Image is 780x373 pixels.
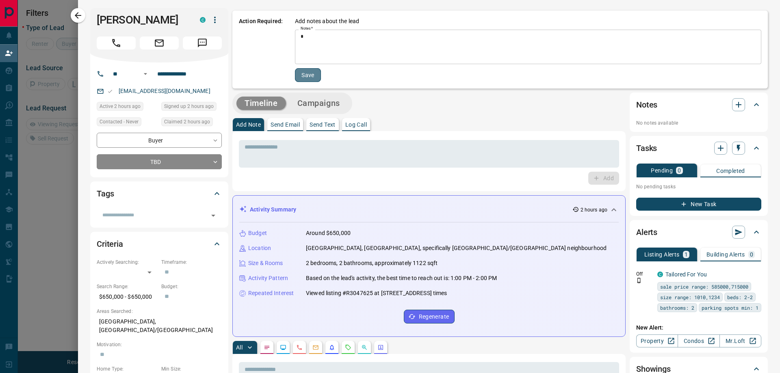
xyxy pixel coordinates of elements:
[685,252,688,257] p: 1
[161,365,222,373] p: Min Size:
[678,168,681,173] p: 0
[97,259,157,266] p: Actively Searching:
[248,259,283,267] p: Size & Rooms
[289,97,348,110] button: Campaigns
[280,344,286,351] svg: Lead Browsing Activity
[97,237,123,250] h2: Criteria
[97,133,222,148] div: Buyer
[239,202,619,217] div: Activity Summary2 hours ago
[702,304,758,312] span: parking spots min: 1
[97,308,222,315] p: Areas Searched:
[97,154,222,169] div: TBD
[271,122,300,127] p: Send Email
[161,102,222,113] div: Tue Sep 16 2025
[296,344,303,351] svg: Calls
[200,17,206,23] div: condos.ca
[183,37,222,50] span: Message
[295,68,321,82] button: Save
[404,310,455,323] button: Regenerate
[636,222,761,242] div: Alerts
[312,344,319,351] svg: Emails
[161,283,222,290] p: Budget:
[636,334,678,347] a: Property
[119,88,210,94] a: [EMAIL_ADDRESS][DOMAIN_NAME]
[97,234,222,254] div: Criteria
[100,102,141,110] span: Active 2 hours ago
[97,365,157,373] p: Home Type:
[657,272,663,277] div: condos.ca
[651,168,673,173] p: Pending
[636,181,761,193] p: No pending tasks
[97,13,188,26] h1: [PERSON_NAME]
[329,344,335,351] svg: Listing Alerts
[141,69,150,79] button: Open
[100,118,139,126] span: Contacted - Never
[236,345,243,350] p: All
[660,293,720,301] span: size range: 1010,1234
[208,210,219,221] button: Open
[660,304,694,312] span: bathrooms: 2
[239,17,283,82] p: Action Required:
[97,184,222,203] div: Tags
[97,341,222,348] p: Motivation:
[140,37,179,50] span: Email
[636,95,761,114] div: Notes
[306,244,607,252] p: [GEOGRAPHIC_DATA], [GEOGRAPHIC_DATA], specifically [GEOGRAPHIC_DATA]/[GEOGRAPHIC_DATA] neighbourhood
[306,274,497,282] p: Based on the lead's activity, the best time to reach out is: 1:00 PM - 2:00 PM
[345,344,351,351] svg: Requests
[161,259,222,266] p: Timeframe:
[236,97,286,110] button: Timeline
[164,118,210,126] span: Claimed 2 hours ago
[97,102,157,113] div: Tue Sep 16 2025
[97,315,222,337] p: [GEOGRAPHIC_DATA], [GEOGRAPHIC_DATA]/[GEOGRAPHIC_DATA]
[97,290,157,304] p: $650,000 - $650,000
[636,138,761,158] div: Tasks
[636,270,652,278] p: Off
[161,117,222,129] div: Tue Sep 16 2025
[264,344,270,351] svg: Notes
[377,344,384,351] svg: Agent Actions
[636,98,657,111] h2: Notes
[716,168,745,174] p: Completed
[295,17,359,26] p: Add notes about the lead
[164,102,214,110] span: Signed up 2 hours ago
[678,334,719,347] a: Condos
[248,244,271,252] p: Location
[306,259,438,267] p: 2 bedrooms, 2 bathrooms, approximately 1122 sqft
[727,293,753,301] span: beds: 2-2
[250,205,296,214] p: Activity Summary
[107,88,113,94] svg: Email Valid
[636,142,657,155] h2: Tasks
[665,271,707,278] a: Tailored For You
[310,122,336,127] p: Send Text
[361,344,368,351] svg: Opportunities
[236,122,261,127] p: Add Note
[750,252,753,257] p: 0
[301,26,313,31] label: Notes
[345,122,367,127] p: Log Call
[636,278,642,283] svg: Push Notification Only
[248,289,294,298] p: Repeated Interest
[581,206,607,213] p: 2 hours ago
[636,119,761,127] p: No notes available
[636,198,761,211] button: New Task
[97,283,157,290] p: Search Range:
[306,289,447,298] p: Viewed listing #R3047625 at [STREET_ADDRESS] times
[706,252,745,257] p: Building Alerts
[636,323,761,332] p: New Alert:
[97,37,136,50] span: Call
[248,274,288,282] p: Activity Pattern
[719,334,761,347] a: Mr.Loft
[306,229,351,237] p: Around $650,000
[636,226,657,239] h2: Alerts
[660,282,748,291] span: sale price range: 585000,715000
[644,252,680,257] p: Listing Alerts
[97,187,114,200] h2: Tags
[248,229,267,237] p: Budget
